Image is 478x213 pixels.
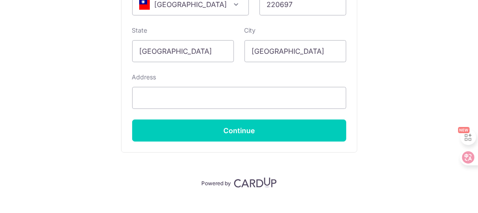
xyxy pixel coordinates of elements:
label: State [132,26,148,35]
label: City [245,26,256,35]
p: Powered by [201,178,231,187]
label: Address [132,73,156,82]
input: Continue [132,120,346,142]
img: CardUp [234,177,277,188]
